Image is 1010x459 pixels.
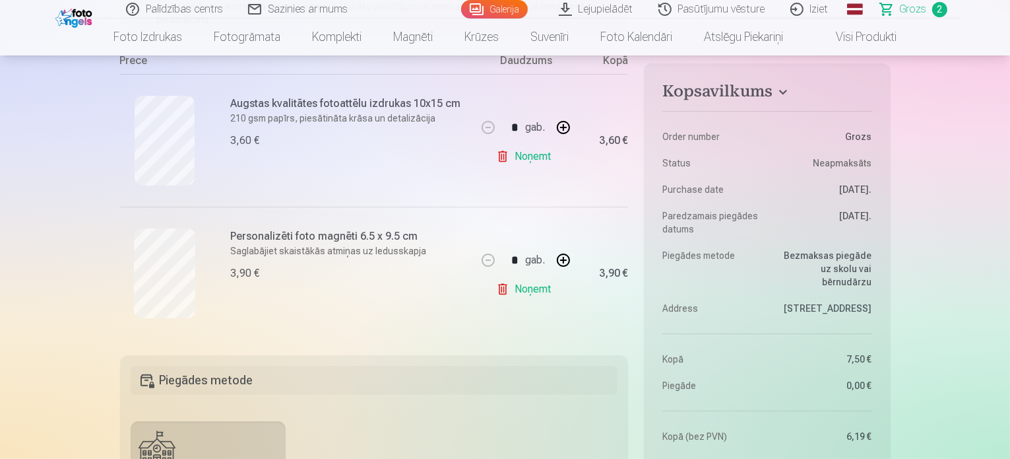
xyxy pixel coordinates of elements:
[799,18,912,55] a: Visi produkti
[932,2,947,17] span: 2
[662,183,761,196] dt: Purchase date
[662,379,761,392] dt: Piegāde
[231,229,469,244] h6: Personalizēti foto magnēti 6.5 x 9.5 cm
[377,18,449,55] a: Magnēti
[774,209,872,236] dd: [DATE].
[496,143,556,170] a: Noņemt
[662,209,761,236] dt: Paredzamais piegādes datums
[599,269,628,277] div: 3,90 €
[900,1,927,17] span: Grozs
[515,18,584,55] a: Suvenīri
[584,18,688,55] a: Foto kalendāri
[774,430,872,443] dd: 6,19 €
[198,18,296,55] a: Fotogrāmata
[774,249,872,289] dd: Bezmaksas piegāde uz skolu vai bērnudārzu
[296,18,377,55] a: Komplekti
[774,183,872,196] dd: [DATE].
[688,18,799,55] a: Atslēgu piekariņi
[662,157,761,170] dt: Status
[662,249,761,289] dt: Piegādes metode
[525,244,545,276] div: gab.
[813,157,872,170] span: Neapmaksāts
[662,302,761,315] dt: Address
[525,112,545,143] div: gab.
[774,353,872,366] dd: 7,50 €
[774,130,872,143] dd: Grozs
[131,366,618,395] h5: Piegādes metode
[476,53,575,74] div: Daudzums
[599,137,628,145] div: 3,60 €
[449,18,515,55] a: Krūzes
[662,353,761,366] dt: Kopā
[231,112,469,125] p: 210 gsm papīrs, piesātināta krāsa un detalizācija
[662,82,871,106] button: Kopsavilkums
[774,302,872,315] dd: [STREET_ADDRESS]
[231,265,260,281] div: 3,90 €
[231,133,260,149] div: 3,60 €
[55,5,96,28] img: /fa1
[496,276,556,302] a: Noņemt
[231,96,469,112] h6: Augstas kvalitātes fotoattēlu izdrukas 10x15 cm
[662,130,761,143] dt: Order number
[231,244,469,258] p: Saglabājiet skaistākās atmiņas uz ledusskapja
[662,430,761,443] dt: Kopā (bez PVN)
[774,379,872,392] dd: 0,00 €
[575,53,628,74] div: Kopā
[120,53,477,74] div: Prece
[98,18,198,55] a: Foto izdrukas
